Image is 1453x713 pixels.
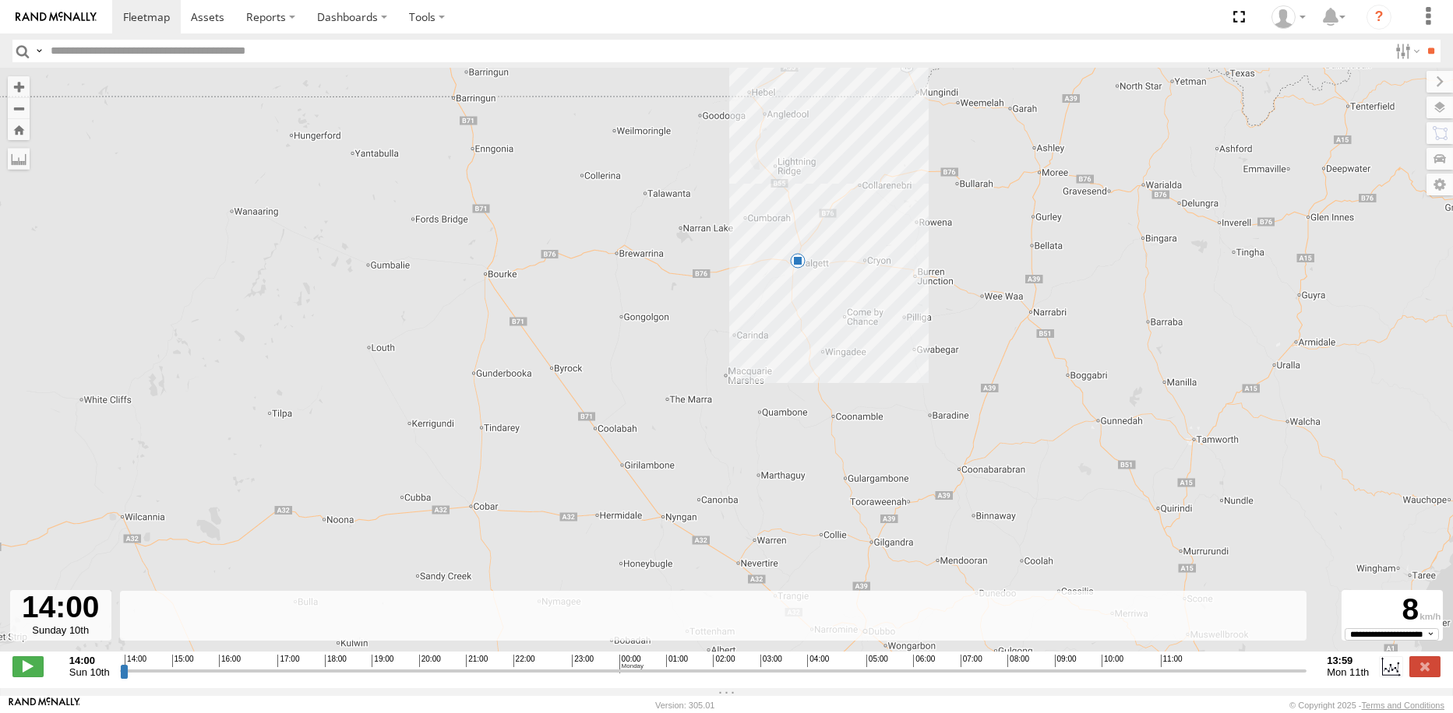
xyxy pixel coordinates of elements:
label: Measure [8,148,30,170]
strong: 13:59 [1327,655,1369,666]
span: 01:00 [666,655,688,667]
span: 03:00 [760,655,782,667]
button: Zoom in [8,76,30,97]
label: Close [1409,656,1441,676]
span: 15:00 [172,655,194,667]
span: 06:00 [913,655,935,667]
span: 14:00 [125,655,146,667]
span: 18:00 [325,655,347,667]
i: ? [1367,5,1391,30]
strong: 14:00 [69,655,110,666]
span: 00:00 [619,655,644,673]
button: Zoom out [8,97,30,119]
span: 23:00 [572,655,594,667]
div: Jordon cope [1266,5,1311,29]
span: 05:00 [866,655,888,667]
span: 11:00 [1161,655,1183,667]
span: Sun 10th Aug 2025 [69,666,110,678]
span: 10:00 [1102,655,1123,667]
span: Mon 11th Aug 2025 [1327,666,1369,678]
img: rand-logo.svg [16,12,97,23]
span: 22:00 [513,655,535,667]
span: 17:00 [277,655,299,667]
a: Visit our Website [9,697,80,713]
span: 08:00 [1007,655,1029,667]
label: Search Query [33,40,45,62]
span: 16:00 [219,655,241,667]
label: Map Settings [1427,174,1453,195]
div: Version: 305.01 [655,701,714,710]
span: 02:00 [713,655,735,667]
label: Search Filter Options [1389,40,1423,62]
span: 20:00 [419,655,441,667]
span: 04:00 [807,655,829,667]
a: Terms and Conditions [1362,701,1444,710]
span: 19:00 [372,655,393,667]
label: Play/Stop [12,656,44,676]
div: 8 [1344,592,1441,627]
span: 09:00 [1055,655,1077,667]
div: © Copyright 2025 - [1289,701,1444,710]
button: Zoom Home [8,119,30,140]
span: 07:00 [961,655,982,667]
span: 21:00 [466,655,488,667]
